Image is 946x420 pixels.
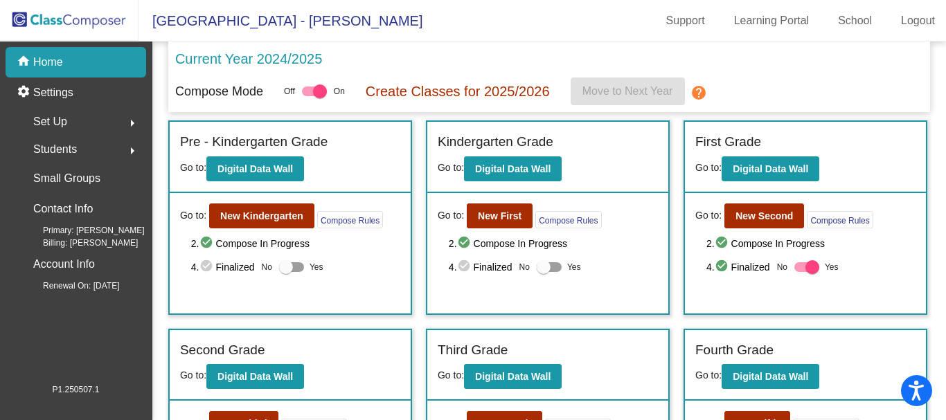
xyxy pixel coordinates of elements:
[317,211,383,228] button: Compose Rules
[206,156,304,181] button: Digital Data Wall
[464,364,562,389] button: Digital Data Wall
[777,261,787,273] span: No
[695,208,722,223] span: Go to:
[449,235,658,252] span: 2. Compose In Progress
[175,82,263,101] p: Compose Mode
[33,199,93,219] p: Contact Info
[124,115,141,131] mat-icon: arrow_right
[199,235,216,252] mat-icon: check_circle
[124,143,141,159] mat-icon: arrow_right
[827,10,883,32] a: School
[567,259,581,275] span: Yes
[17,84,33,101] mat-icon: settings
[464,156,562,181] button: Digital Data Wall
[209,203,314,228] button: New Kindergarten
[175,48,322,69] p: Current Year 2024/2025
[715,259,731,275] mat-icon: check_circle
[438,162,464,173] span: Go to:
[706,259,770,275] span: 4. Finalized
[438,340,508,360] label: Third Grade
[180,132,328,152] label: Pre - Kindergarten Grade
[475,163,551,174] b: Digital Data Wall
[180,340,265,360] label: Second Grade
[180,208,206,223] span: Go to:
[655,10,716,32] a: Support
[438,369,464,381] span: Go to:
[478,210,521,221] b: New First
[33,84,73,101] p: Settings
[438,208,464,223] span: Go to:
[690,84,707,101] mat-icon: help
[890,10,946,32] a: Logout
[21,224,145,237] span: Primary: [PERSON_NAME]
[33,112,67,131] span: Set Up
[199,259,216,275] mat-icon: check_circle
[366,81,550,102] p: Create Classes for 2025/2026
[723,10,821,32] a: Learning Portal
[475,371,551,382] b: Digital Data Wall
[206,364,304,389] button: Digital Data Wall
[535,211,601,228] button: Compose Rules
[191,259,255,275] span: 4. Finalized
[191,235,400,252] span: 2. Compose In Progress
[706,235,916,252] span: 2. Compose In Progress
[449,259,512,275] span: 4. Finalized
[180,369,206,381] span: Go to:
[807,211,873,228] button: Compose Rules
[519,261,530,273] span: No
[33,255,95,274] p: Account Info
[180,162,206,173] span: Go to:
[695,340,774,360] label: Fourth Grade
[457,259,474,275] mat-icon: check_circle
[457,235,474,252] mat-icon: check_circle
[220,210,303,221] b: New Kindergarten
[715,235,731,252] mat-icon: check_circle
[139,10,422,32] span: [GEOGRAPHIC_DATA] - [PERSON_NAME]
[33,140,77,159] span: Students
[217,163,293,174] b: Digital Data Wall
[825,259,839,275] span: Yes
[571,77,685,105] button: Move to Next Year
[733,371,808,382] b: Digital Data Wall
[733,163,808,174] b: Digital Data Wall
[21,237,138,249] span: Billing: [PERSON_NAME]
[33,54,63,71] p: Home
[334,85,345,98] span: On
[695,132,761,152] label: First Grade
[722,364,819,389] button: Digital Data Wall
[467,203,533,228] button: New First
[33,169,100,188] p: Small Groups
[262,261,272,273] span: No
[21,280,119,292] span: Renewal On: [DATE]
[695,162,722,173] span: Go to:
[582,85,673,97] span: Move to Next Year
[724,203,804,228] button: New Second
[17,54,33,71] mat-icon: home
[695,369,722,381] span: Go to:
[438,132,553,152] label: Kindergarten Grade
[722,156,819,181] button: Digital Data Wall
[217,371,293,382] b: Digital Data Wall
[735,210,793,221] b: New Second
[310,259,323,275] span: Yes
[284,85,295,98] span: Off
